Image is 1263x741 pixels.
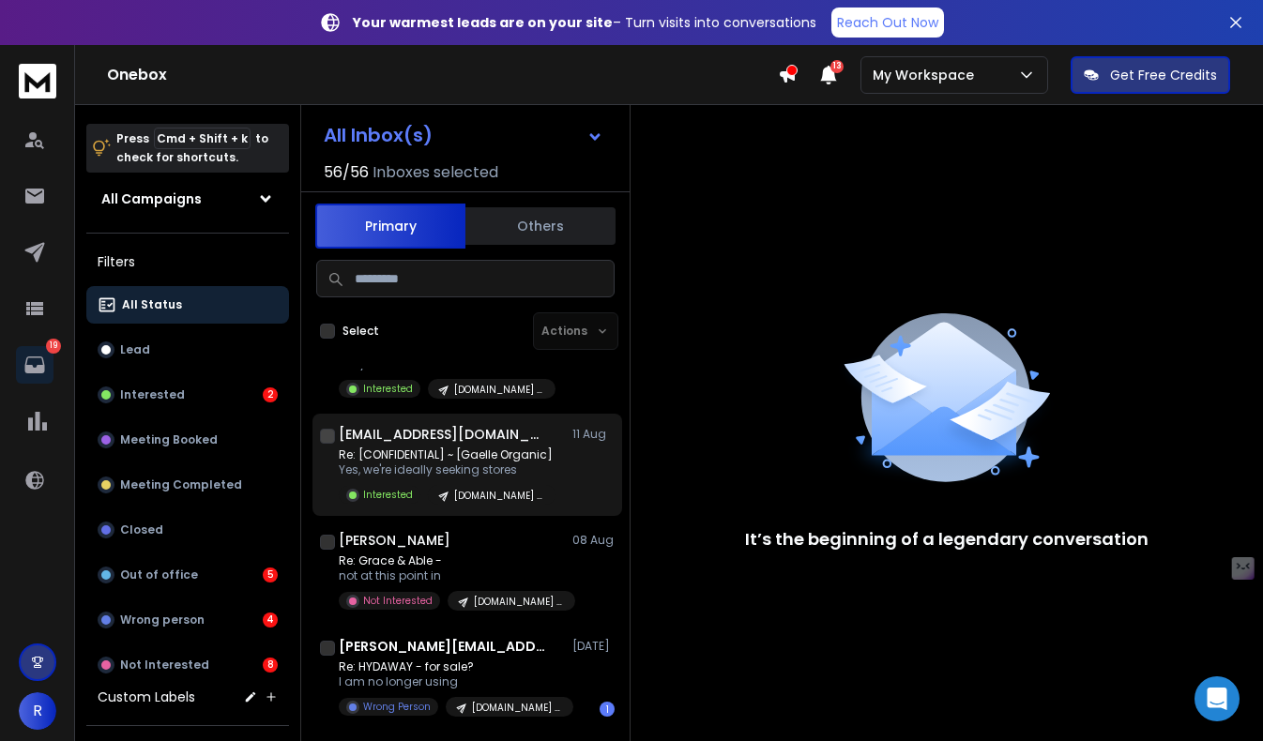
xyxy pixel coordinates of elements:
p: Reach Out Now [837,13,938,32]
p: Re: Grace & Able - [339,553,564,568]
h1: [PERSON_NAME] [339,531,450,550]
button: All Inbox(s) [309,116,618,154]
p: 19 [46,339,61,354]
button: Not Interested8 [86,646,289,684]
button: Closed [86,511,289,549]
div: 2 [263,387,278,402]
button: Meeting Booked [86,421,289,459]
p: Interested [363,382,413,396]
strong: Your warmest leads are on your site [353,13,613,32]
p: Re: HYDAWAY - for sale? [339,659,564,674]
p: Yes, we're ideally seeking stores [339,462,555,477]
div: Open Intercom Messenger [1195,676,1240,721]
p: My Workspace [873,66,981,84]
a: Reach Out Now [831,8,944,38]
span: 56 / 56 [324,161,369,184]
p: Interested [363,488,413,502]
p: 08 Aug [572,533,615,548]
h1: All Inbox(s) [324,126,433,144]
h1: All Campaigns [101,189,202,208]
p: Get Free Credits [1110,66,1217,84]
button: Lead [86,331,289,369]
button: Interested2 [86,376,289,414]
label: Select [342,324,379,339]
button: Primary [315,204,465,249]
p: 11 Aug [572,427,615,442]
img: logo [19,64,56,98]
p: Lead [120,342,150,357]
p: Not Interested [120,658,209,673]
p: not at this point in [339,568,564,583]
p: All Status [122,297,182,312]
span: 13 [830,60,844,73]
p: Interested [120,387,185,402]
p: It’s the beginning of a legendary conversation [745,526,1149,552]
h3: Inboxes selected [373,161,498,184]
button: Get Free Credits [1071,56,1230,94]
h1: [PERSON_NAME][EMAIL_ADDRESS][DOMAIN_NAME] [339,637,545,656]
p: Press to check for shortcuts. [116,129,268,167]
p: Not Interested [363,594,433,608]
button: Wrong person4 [86,601,289,639]
button: All Campaigns [86,180,289,218]
p: Meeting Booked [120,432,218,447]
button: R [19,692,56,730]
div: 8 [263,658,278,673]
p: Meeting Completed [120,477,242,492]
button: Others [465,205,616,247]
a: 19 [16,346,53,384]
span: Cmd + Shift + k [154,128,251,149]
p: I am no longer using [339,674,564,689]
p: [DOMAIN_NAME] - Shopify ([PERSON_NAME]) [474,595,564,609]
h1: [EMAIL_ADDRESS][DOMAIN_NAME] [339,425,545,444]
div: 4 [263,612,278,628]
button: Meeting Completed [86,466,289,504]
div: 1 [600,702,615,717]
p: [DOMAIN_NAME] - Shopify ([PERSON_NAME]) [454,489,544,503]
p: Wrong person [120,612,205,628]
p: Wrong Person [363,700,431,714]
h3: Filters [86,249,289,275]
button: Out of office5 [86,556,289,594]
h1: Onebox [107,64,778,86]
p: Out of office [120,567,198,582]
p: [DATE] [572,639,615,654]
p: Re: [CONFIDENTIAL] ~ [Gaelle Organic] [339,447,555,462]
button: All Status [86,286,289,324]
p: [DOMAIN_NAME] - Shopify ([PERSON_NAME]) [472,701,562,715]
h3: Custom Labels [98,688,195,706]
p: [DOMAIN_NAME] - Shopify ([PERSON_NAME]) [454,383,544,397]
div: 5 [263,567,278,582]
p: Closed [120,522,163,537]
p: – Turn visits into conversations [353,13,816,32]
